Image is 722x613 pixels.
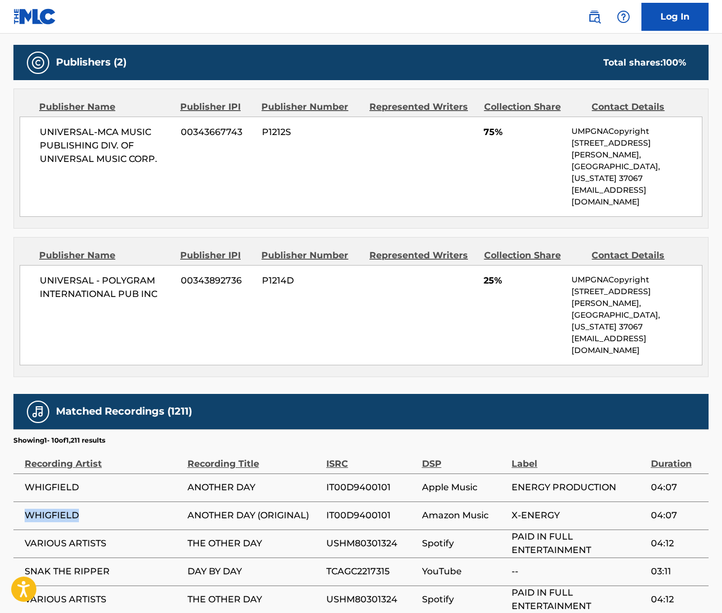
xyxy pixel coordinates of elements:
span: Apple Music [422,481,507,494]
div: Represented Writers [369,249,476,262]
img: Matched Recordings [31,405,45,419]
p: UMPGNACopyright [571,274,702,286]
span: VARIOUS ARTISTS [25,593,182,606]
span: 04:07 [651,481,703,494]
span: X-ENERGY [512,509,645,522]
span: 03:11 [651,565,703,578]
div: Contact Details [592,100,691,114]
span: THE OTHER DAY [187,593,321,606]
p: [STREET_ADDRESS][PERSON_NAME], [571,286,702,309]
span: ANOTHER DAY (ORIGINAL) [187,509,321,522]
img: help [617,10,630,24]
span: VARIOUS ARTISTS [25,537,182,550]
div: Duration [651,445,703,471]
div: Help [612,6,635,28]
span: IT00D9400101 [326,509,416,522]
span: -- [512,565,645,578]
div: Total shares: [603,56,686,69]
div: Recording Artist [25,445,182,471]
p: [EMAIL_ADDRESS][DOMAIN_NAME] [571,184,702,208]
a: Public Search [583,6,606,28]
span: 100 % [663,57,686,68]
h5: Matched Recordings (1211) [56,405,192,418]
span: 00343667743 [181,126,254,139]
span: TCAGC2217315 [326,565,416,578]
span: ANOTHER DAY [187,481,321,494]
div: Label [512,445,645,471]
div: Publisher Name [39,249,172,262]
span: SNAK THE RIPPER [25,565,182,578]
div: Contact Details [592,249,691,262]
img: Publishers [31,56,45,69]
span: WHIGFIELD [25,509,182,522]
p: [GEOGRAPHIC_DATA], [US_STATE] 37067 [571,161,702,184]
div: Collection Share [484,100,584,114]
span: PAID IN FULL ENTERTAINMENT [512,586,645,613]
span: USHM80301324 [326,537,416,550]
h5: Publishers (2) [56,56,126,69]
span: P1214D [262,274,361,287]
span: WHIGFIELD [25,481,182,494]
span: 25% [484,274,563,287]
span: Spotify [422,537,507,550]
span: 04:12 [651,537,703,550]
p: UMPGNACopyright [571,126,702,137]
span: ENERGY PRODUCTION [512,481,645,494]
a: Log In [641,3,709,31]
span: 00343892736 [181,274,254,287]
div: Publisher IPI [180,100,253,114]
span: PAID IN FULL ENTERTAINMENT [512,530,645,557]
img: MLC Logo [13,8,57,25]
div: Publisher Number [261,249,361,262]
span: 04:07 [651,509,703,522]
div: Collection Share [484,249,584,262]
span: Spotify [422,593,507,606]
span: 04:12 [651,593,703,606]
img: search [588,10,601,24]
div: Represented Writers [369,100,476,114]
p: [EMAIL_ADDRESS][DOMAIN_NAME] [571,333,702,356]
span: UNIVERSAL-MCA MUSIC PUBLISHING DIV. OF UNIVERSAL MUSIC CORP. [40,126,172,166]
span: YouTube [422,565,507,578]
p: Showing 1 - 10 of 1,211 results [13,435,105,445]
div: Publisher Name [39,100,172,114]
span: THE OTHER DAY [187,537,321,550]
span: IT00D9400101 [326,481,416,494]
span: UNIVERSAL - POLYGRAM INTERNATIONAL PUB INC [40,274,172,301]
span: P1212S [262,126,361,139]
div: ISRC [326,445,416,471]
div: DSP [422,445,507,471]
span: 75% [484,126,563,139]
p: [GEOGRAPHIC_DATA], [US_STATE] 37067 [571,309,702,333]
span: USHM80301324 [326,593,416,606]
span: Amazon Music [422,509,507,522]
p: [STREET_ADDRESS][PERSON_NAME], [571,137,702,161]
span: DAY BY DAY [187,565,321,578]
div: Publisher IPI [180,249,253,262]
iframe: Chat Widget [666,559,722,613]
div: Recording Title [187,445,321,471]
div: Publisher Number [261,100,361,114]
